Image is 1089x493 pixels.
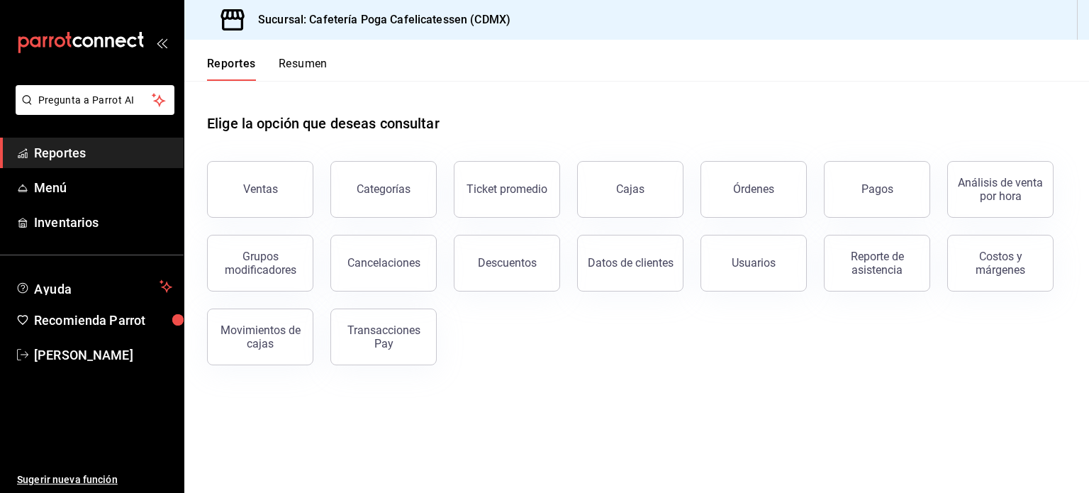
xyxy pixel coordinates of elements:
button: Transacciones Pay [330,309,437,365]
button: Órdenes [700,161,807,218]
h3: Sucursal: Cafetería Poga Cafelicatessen (CDMX) [247,11,510,28]
div: Movimientos de cajas [216,323,304,350]
div: Categorías [357,182,411,196]
h1: Elige la opción que deseas consultar [207,113,440,134]
span: Menú [34,178,172,197]
span: Ayuda [34,278,154,295]
button: open_drawer_menu [156,37,167,48]
span: Sugerir nueva función [17,472,172,487]
div: Ticket promedio [467,182,547,196]
button: Resumen [279,57,328,81]
div: Cancelaciones [347,256,420,270]
button: Cajas [577,161,683,218]
button: Ventas [207,161,313,218]
span: Reportes [34,143,172,162]
span: Recomienda Parrot [34,311,172,330]
button: Grupos modificadores [207,235,313,292]
div: Análisis de venta por hora [956,176,1044,203]
div: Descuentos [478,256,537,270]
button: Pregunta a Parrot AI [16,85,174,115]
div: Usuarios [732,256,776,270]
button: Usuarios [700,235,807,292]
button: Análisis de venta por hora [947,161,1054,218]
button: Pagos [824,161,930,218]
div: Datos de clientes [588,256,674,270]
div: Cajas [616,182,644,196]
div: Pagos [861,182,893,196]
button: Ticket promedio [454,161,560,218]
div: Ventas [243,182,278,196]
span: Inventarios [34,213,172,232]
button: Datos de clientes [577,235,683,292]
div: Transacciones Pay [340,323,428,350]
div: Grupos modificadores [216,250,304,277]
span: Pregunta a Parrot AI [38,93,152,108]
a: Pregunta a Parrot AI [10,103,174,118]
div: Costos y márgenes [956,250,1044,277]
button: Descuentos [454,235,560,292]
span: [PERSON_NAME] [34,345,172,365]
div: navigation tabs [207,57,328,81]
button: Cancelaciones [330,235,437,292]
div: Órdenes [733,182,774,196]
button: Movimientos de cajas [207,309,313,365]
button: Categorías [330,161,437,218]
button: Reportes [207,57,256,81]
div: Reporte de asistencia [833,250,921,277]
button: Costos y márgenes [947,235,1054,292]
button: Reporte de asistencia [824,235,930,292]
